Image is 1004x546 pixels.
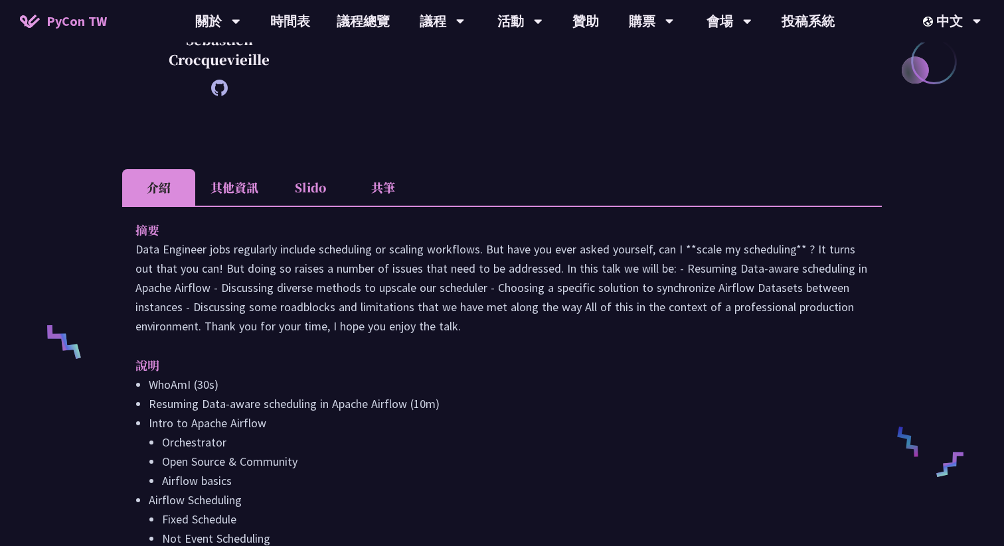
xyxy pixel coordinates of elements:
li: Airflow basics [162,471,869,490]
a: PyCon TW [7,5,120,38]
img: Home icon of PyCon TW 2025 [20,15,40,28]
li: Intro to Apache Airflow [149,413,869,490]
li: 其他資訊 [195,169,274,206]
img: Locale Icon [923,17,936,27]
p: 摘要 [135,220,842,239]
p: 說明 [135,356,842,375]
span: PyCon TW [46,11,107,31]
li: 介紹 [122,169,195,206]
p: Sebastien Crocquevieille [155,30,284,70]
p: Data Engineer jobs regularly include scheduling or scaling workflows. But have you ever asked you... [135,239,869,336]
li: Orchestrator [162,433,869,452]
li: Open Source & Community [162,452,869,471]
li: Resuming Data-aware scheduling in Apache Airflow (10m) [149,394,869,413]
li: WhoAmI (30s) [149,375,869,394]
li: Slido [274,169,347,206]
li: Fixed Schedule [162,510,869,529]
li: 共筆 [347,169,420,206]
